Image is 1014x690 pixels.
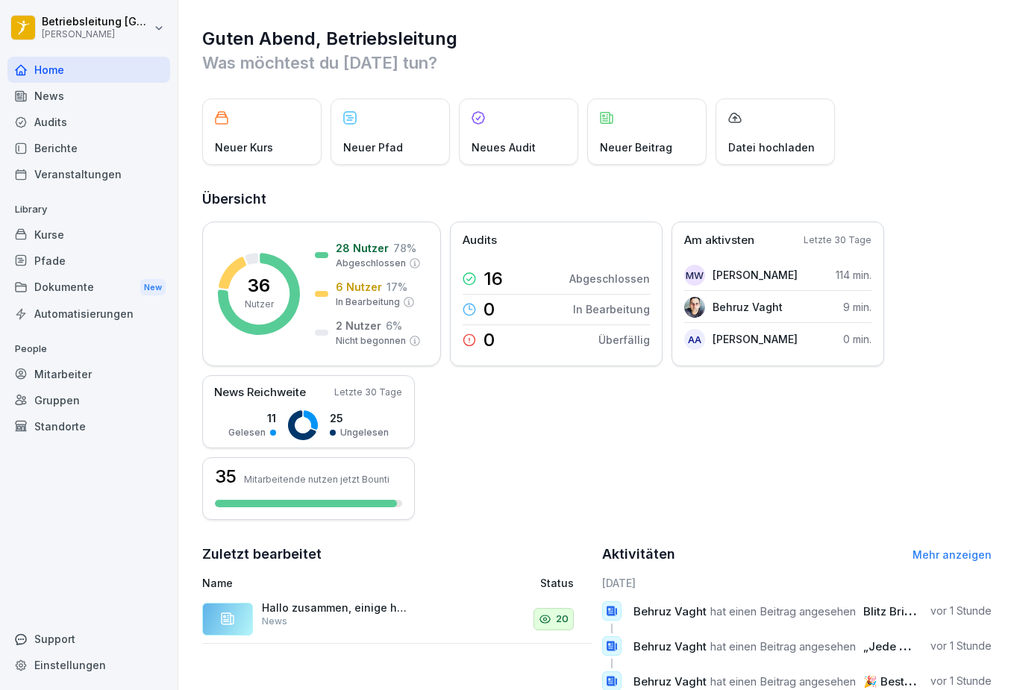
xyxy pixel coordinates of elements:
[336,318,381,333] p: 2 Nutzer
[7,222,170,248] a: Kurse
[343,139,403,155] p: Neuer Pfad
[7,135,170,161] a: Berichte
[202,27,992,51] h1: Guten Abend, Betriebsleitung
[7,248,170,274] a: Pfade
[602,575,992,591] h6: [DATE]
[7,161,170,187] a: Veranstaltungen
[573,301,650,317] p: In Bearbeitung
[633,604,707,618] span: Behruz Vaght
[600,139,672,155] p: Neuer Beitrag
[215,468,237,486] h3: 35
[540,575,574,591] p: Status
[483,331,495,349] p: 0
[228,410,276,426] p: 11
[245,298,274,311] p: Nutzer
[140,279,166,296] div: New
[930,639,992,653] p: vor 1 Stunde
[710,674,856,689] span: hat einen Beitrag angesehen
[202,189,992,210] h2: Übersicht
[7,109,170,135] a: Audits
[598,332,650,348] p: Überfällig
[336,334,406,348] p: Nicht begonnen
[228,426,266,439] p: Gelesen
[684,297,705,318] img: msgvbhw1si99gg8qc0hz9cbw.png
[215,139,273,155] p: Neuer Kurs
[386,279,407,295] p: 17 %
[804,233,871,247] p: Letzte 30 Tage
[393,240,416,256] p: 78 %
[386,318,402,333] p: 6 %
[7,337,170,361] p: People
[262,615,287,628] p: News
[336,279,382,295] p: 6 Nutzer
[483,301,495,319] p: 0
[202,595,592,644] a: Hallo zusammen, einige haben leider noch nicht alle Kurse abgeschlossen. Bitte holt dies bis zum ...
[7,274,170,301] a: DokumenteNew
[7,626,170,652] div: Support
[710,604,856,618] span: hat einen Beitrag angesehen
[602,544,675,565] h2: Aktivitäten
[633,674,707,689] span: Behruz Vaght
[633,639,707,653] span: Behruz Vaght
[262,601,411,615] p: Hallo zusammen, einige haben leider noch nicht alle Kurse abgeschlossen. Bitte holt dies bis zum ...
[7,301,170,327] a: Automatisierungen
[836,267,871,283] p: 114 min.
[336,295,400,309] p: In Bearbeitung
[713,331,798,347] p: [PERSON_NAME]
[7,387,170,413] a: Gruppen
[843,331,871,347] p: 0 min.
[930,603,992,618] p: vor 1 Stunde
[930,674,992,689] p: vor 1 Stunde
[334,386,402,399] p: Letzte 30 Tage
[684,265,705,286] div: MW
[843,299,871,315] p: 9 min.
[7,83,170,109] a: News
[244,474,389,485] p: Mitarbeitende nutzen jetzt Bounti
[569,271,650,286] p: Abgeschlossen
[202,575,438,591] p: Name
[202,51,992,75] p: Was möchtest du [DATE] tun?
[713,299,783,315] p: Behruz Vaght
[728,139,815,155] p: Datei hochladen
[330,410,389,426] p: 25
[913,548,992,561] a: Mehr anzeigen
[248,277,270,295] p: 36
[713,267,798,283] p: [PERSON_NAME]
[483,270,503,288] p: 16
[7,198,170,222] p: Library
[336,257,406,270] p: Abgeschlossen
[7,413,170,439] a: Standorte
[42,29,151,40] p: [PERSON_NAME]
[42,16,151,28] p: Betriebsleitung [GEOGRAPHIC_DATA]
[340,426,389,439] p: Ungelesen
[710,639,856,653] span: hat einen Beitrag angesehen
[202,544,592,565] h2: Zuletzt bearbeitet
[463,232,497,249] p: Audits
[556,612,569,627] p: 20
[7,361,170,387] a: Mitarbeiter
[684,232,754,249] p: Am aktivsten
[7,274,170,301] div: Dokumente
[472,139,536,155] p: Neues Audit
[214,384,306,401] p: News Reichweite
[7,652,170,678] a: Einstellungen
[336,240,389,256] p: 28 Nutzer
[684,329,705,350] div: AA
[7,57,170,83] a: Home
